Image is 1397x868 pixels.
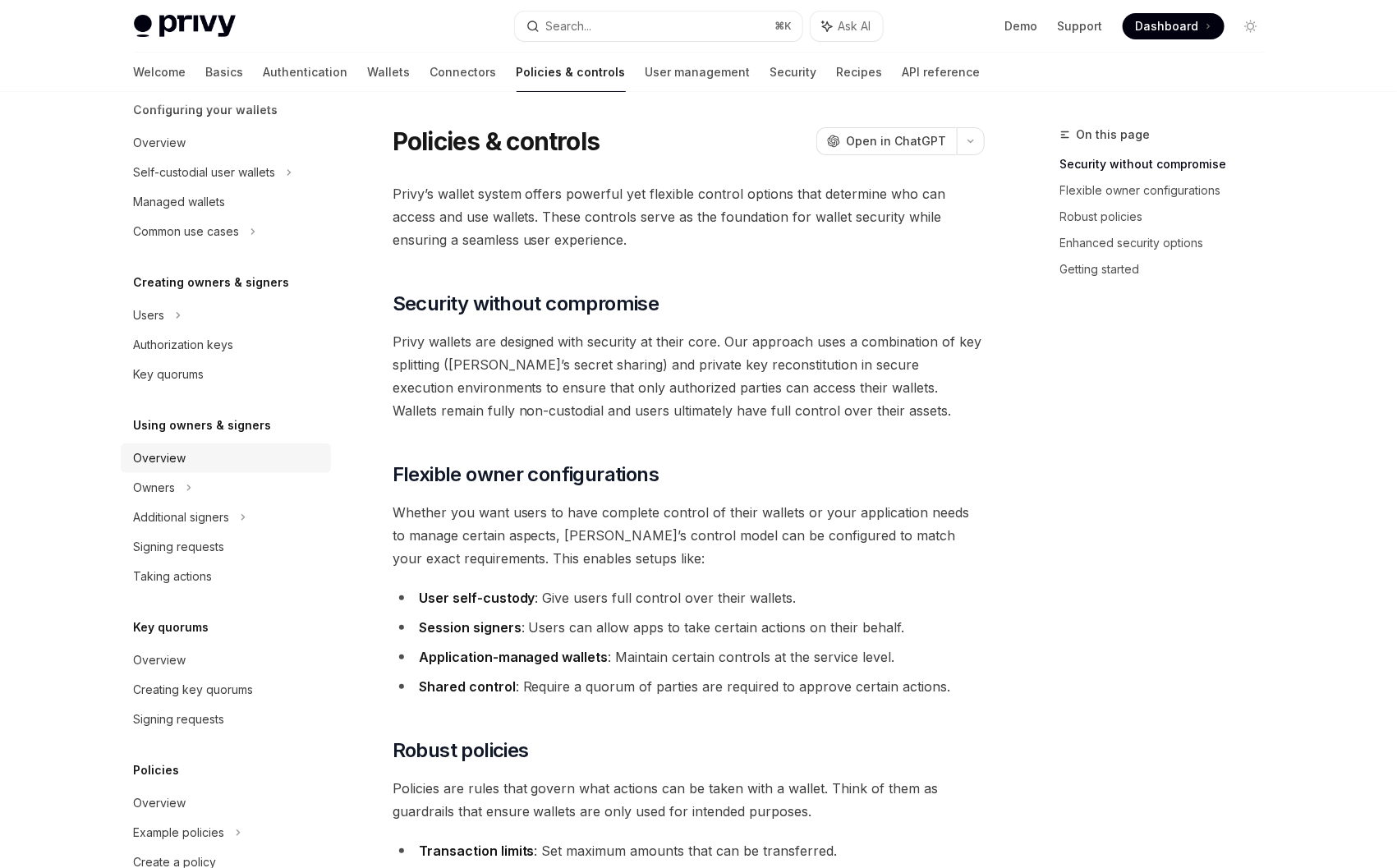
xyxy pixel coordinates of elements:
[837,53,883,92] a: Recipes
[1060,230,1277,256] a: Enhanced security options
[1005,18,1038,34] a: Demo
[1238,13,1264,39] button: Toggle dark mode
[646,53,751,92] a: User management
[134,192,226,212] div: Managed wallets
[121,645,331,675] a: Overview
[811,11,883,41] button: Ask AI
[847,133,947,149] span: Open in ChatGPT
[1060,177,1277,204] a: Flexible owner configurations
[121,562,331,591] a: Taking actions
[134,305,165,325] div: Users
[393,291,659,317] span: Security without compromise
[393,586,985,609] li: : Give users full control over their wallets.
[134,478,176,498] div: Owners
[206,53,244,92] a: Basics
[419,843,535,859] strong: Transaction limits
[134,760,180,780] h5: Policies
[517,53,626,92] a: Policies & controls
[121,788,331,818] a: Overview
[264,53,348,92] a: Authentication
[121,705,331,734] a: Signing requests
[1060,256,1277,282] a: Getting started
[393,462,659,488] span: Flexible owner configurations
[134,53,186,92] a: Welcome
[134,222,240,241] div: Common use cases
[775,20,793,33] span: ⌘ K
[134,335,234,355] div: Authorization keys
[419,619,522,636] strong: Session signers
[393,777,985,823] span: Policies are rules that govern what actions can be taken with a wallet. Think of them as guardrai...
[134,793,186,813] div: Overview
[134,618,209,637] h5: Key quorums
[393,737,529,764] span: Robust policies
[903,53,981,92] a: API reference
[1123,13,1225,39] a: Dashboard
[134,507,230,527] div: Additional signers
[121,187,331,217] a: Managed wallets
[121,360,331,389] a: Key quorums
[515,11,802,41] button: Search...⌘K
[393,675,985,698] li: : Require a quorum of parties are required to approve certain actions.
[134,273,290,292] h5: Creating owners & signers
[134,15,236,38] img: light logo
[134,448,186,468] div: Overview
[121,532,331,562] a: Signing requests
[393,126,600,156] h1: Policies & controls
[393,182,985,251] span: Privy’s wallet system offers powerful yet flexible control options that determine who can access ...
[770,53,817,92] a: Security
[1060,204,1277,230] a: Robust policies
[393,330,985,422] span: Privy wallets are designed with security at their core. Our approach uses a combination of key sp...
[134,537,225,557] div: Signing requests
[134,823,225,843] div: Example policies
[839,18,871,34] span: Ask AI
[393,616,985,639] li: : Users can allow apps to take certain actions on their behalf.
[134,163,276,182] div: Self-custodial user wallets
[134,650,186,670] div: Overview
[121,675,331,705] a: Creating key quorums
[393,645,985,668] li: : Maintain certain controls at the service level.
[134,567,213,586] div: Taking actions
[419,678,516,695] strong: Shared control
[393,839,985,862] li: : Set maximum amounts that can be transferred.
[1077,125,1151,145] span: On this page
[134,416,272,435] h5: Using owners & signers
[546,16,592,36] div: Search...
[1136,18,1199,34] span: Dashboard
[368,53,411,92] a: Wallets
[430,53,497,92] a: Connectors
[121,330,331,360] a: Authorization keys
[393,501,985,570] span: Whether you want users to have complete control of their wallets or your application needs to man...
[419,649,609,665] strong: Application-managed wallets
[1058,18,1103,34] a: Support
[134,133,186,153] div: Overview
[134,365,204,384] div: Key quorums
[419,590,535,606] strong: User self-custody
[134,680,254,700] div: Creating key quorums
[134,710,225,729] div: Signing requests
[121,128,331,158] a: Overview
[121,443,331,473] a: Overview
[1060,151,1277,177] a: Security without compromise
[816,127,957,155] button: Open in ChatGPT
